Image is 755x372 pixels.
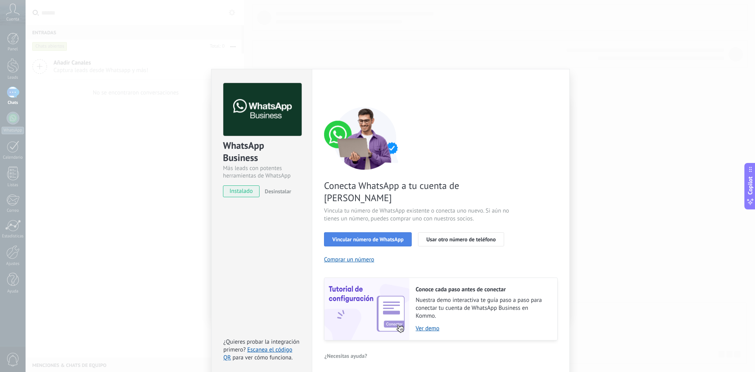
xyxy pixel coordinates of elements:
button: Desinstalar [261,185,291,197]
span: Conecta WhatsApp a tu cuenta de [PERSON_NAME] [324,180,511,204]
img: logo_main.png [223,83,302,136]
button: Usar otro número de teléfono [418,232,504,246]
button: ¿Necesitas ayuda? [324,350,368,362]
div: WhatsApp Business [223,139,300,165]
span: Copilot [746,176,754,194]
h2: Conoce cada paso antes de conectar [416,286,549,293]
span: ¿Quieres probar la integración primero? [223,338,300,353]
span: Usar otro número de teléfono [426,237,495,242]
button: Comprar un número [324,256,374,263]
span: instalado [223,185,259,197]
button: Vincular número de WhatsApp [324,232,412,246]
span: Vincular número de WhatsApp [332,237,403,242]
a: Escanea el código QR [223,346,292,361]
span: Vincula tu número de WhatsApp existente o conecta uno nuevo. Si aún no tienes un número, puedes c... [324,207,511,223]
span: ¿Necesitas ayuda? [324,353,367,359]
a: Ver demo [416,325,549,332]
span: para ver cómo funciona. [232,354,293,361]
div: Más leads con potentes herramientas de WhatsApp [223,165,300,180]
span: Nuestra demo interactiva te guía paso a paso para conectar tu cuenta de WhatsApp Business en Kommo. [416,296,549,320]
img: connect number [324,107,407,170]
span: Desinstalar [265,188,291,195]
